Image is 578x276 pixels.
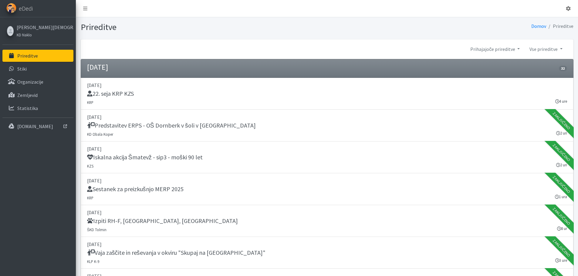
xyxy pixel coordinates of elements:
[2,120,73,132] a: [DOMAIN_NAME]
[81,205,573,237] a: [DATE] Izpiti RH-F, [GEOGRAPHIC_DATA], [GEOGRAPHIC_DATA] ŠKD Tolmin 8 ur Zaključeno
[17,66,27,72] p: Stiki
[531,23,546,29] a: Domov
[87,209,567,216] p: [DATE]
[555,98,567,104] small: 4 ure
[87,259,99,264] small: KLP K-9
[525,43,567,55] a: Vse prireditve
[17,24,72,31] a: [PERSON_NAME][DEMOGRAPHIC_DATA]
[465,43,525,55] a: Prihajajoče prireditve
[17,32,32,37] small: KD Naklo
[559,66,567,71] span: 32
[81,110,573,141] a: [DATE] Predstavitev ERPS - OŠ Dornberk v šoli v [GEOGRAPHIC_DATA] KD Obala Koper 2 uri Zaključeno
[87,154,203,161] h5: Iskalna akcija Šmatevž - sip3 - moški 90 let
[87,164,93,168] small: KZS
[87,63,108,72] h4: [DATE]
[81,22,325,32] h1: Prireditve
[81,173,573,205] a: [DATE] Sestanek za preizkušnjo MERP 2025 KRP 1 ura Zaključeno
[81,237,573,269] a: [DATE] Vaja zaščite in reševanja v okviru "Skupaj na [GEOGRAPHIC_DATA]" KLP K-9 3 ure Zaključeno
[87,177,567,184] p: [DATE]
[2,76,73,88] a: Organizacije
[87,145,567,152] p: [DATE]
[87,249,265,256] h5: Vaja zaščite in reševanja v okviru "Skupaj na [GEOGRAPHIC_DATA]"
[87,241,567,248] p: [DATE]
[2,102,73,114] a: Statistika
[87,81,567,89] p: [DATE]
[87,195,93,200] small: KRP
[19,4,33,13] span: eDedi
[81,141,573,173] a: [DATE] Iskalna akcija Šmatevž - sip3 - moški 90 let KZS 2 uri Zaključeno
[87,122,256,129] h5: Predstavitev ERPS - OŠ Dornberk v šoli v [GEOGRAPHIC_DATA]
[87,227,107,232] small: ŠKD Tolmin
[87,217,238,224] h5: Izpiti RH-F, [GEOGRAPHIC_DATA], [GEOGRAPHIC_DATA]
[17,31,72,38] a: KD Naklo
[17,105,38,111] p: Statistika
[546,22,573,31] li: Prireditve
[2,63,73,75] a: Stiki
[87,113,567,121] p: [DATE]
[2,50,73,62] a: Prireditve
[87,100,93,105] small: KRP
[87,90,134,97] h5: 22. seja KRP KZS
[17,53,38,59] p: Prireditve
[2,89,73,101] a: Zemljevid
[17,79,43,85] p: Organizacije
[87,132,113,137] small: KD Obala Koper
[81,78,573,110] a: [DATE] 22. seja KRP KZS KRP 4 ure
[17,92,38,98] p: Zemljevid
[87,185,184,193] h5: Sestanek za preizkušnjo MERP 2025
[6,3,16,13] img: eDedi
[17,123,53,129] p: [DOMAIN_NAME]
